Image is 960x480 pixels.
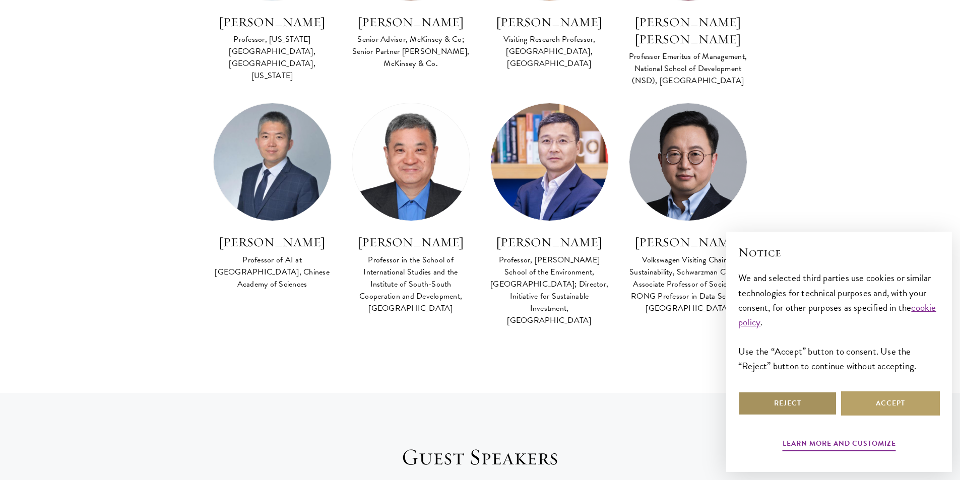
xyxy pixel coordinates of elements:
[490,14,609,31] h3: [PERSON_NAME]
[629,14,747,48] h3: [PERSON_NAME] [PERSON_NAME]
[352,103,470,315] a: [PERSON_NAME] Professor in the School of International Studies and the Institute of South-South C...
[629,103,747,315] a: [PERSON_NAME] Volkswagen Visiting Chair in Sustainability, Schwarzman College; Associate Professo...
[352,254,470,314] div: Professor in the School of International Studies and the Institute of South-South Cooperation and...
[213,103,332,291] a: [PERSON_NAME] Professor of AI at [GEOGRAPHIC_DATA], Chinese Academy of Sciences
[490,33,609,70] div: Visiting Research Professor, [GEOGRAPHIC_DATA], [GEOGRAPHIC_DATA]
[213,254,332,290] div: Professor of AI at [GEOGRAPHIC_DATA], Chinese Academy of Sciences
[490,254,609,326] div: Professor, [PERSON_NAME] School of the Environment, [GEOGRAPHIC_DATA]; Director, Initiative for S...
[352,14,470,31] h3: [PERSON_NAME]
[322,443,639,471] h3: Guest Speakers
[213,14,332,31] h3: [PERSON_NAME]
[629,50,747,87] div: Professor Emeritus of Management, National School of Development (NSD), [GEOGRAPHIC_DATA]
[738,270,940,373] div: We and selected third parties use cookies or similar technologies for technical purposes and, wit...
[841,391,940,416] button: Accept
[629,254,747,314] div: Volkswagen Visiting Chair in Sustainability, Schwarzman College; Associate Professor of Sociology...
[738,300,936,329] a: cookie policy
[352,234,470,251] h3: [PERSON_NAME]
[738,244,940,261] h2: Notice
[352,33,470,70] div: Senior Advisor, McKinsey & Co; Senior Partner [PERSON_NAME], McKinsey & Co.
[213,33,332,82] div: Professor, [US_STATE][GEOGRAPHIC_DATA], [GEOGRAPHIC_DATA], [US_STATE]
[629,234,747,251] h3: [PERSON_NAME]
[490,103,609,327] a: [PERSON_NAME] Professor, [PERSON_NAME] School of the Environment, [GEOGRAPHIC_DATA]; Director, In...
[490,234,609,251] h3: [PERSON_NAME]
[213,234,332,251] h3: [PERSON_NAME]
[783,437,896,453] button: Learn more and customize
[738,391,837,416] button: Reject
